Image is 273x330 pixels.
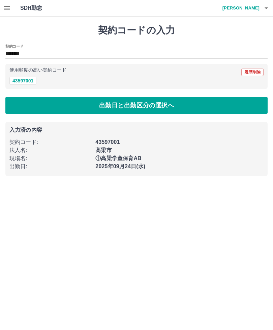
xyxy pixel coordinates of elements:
[9,162,91,171] p: 出勤日 :
[9,138,91,146] p: 契約コード :
[9,77,36,85] button: 43597001
[9,154,91,162] p: 現場名 :
[241,69,264,76] button: 履歴削除
[5,97,268,114] button: 出勤日と出勤区分の選択へ
[5,44,23,49] h2: 契約コード
[5,25,268,36] h1: 契約コードの入力
[9,127,264,133] p: 入力済の内容
[9,68,66,73] p: 使用頻度の高い契約コード
[95,163,145,169] b: 2025年09月24日(水)
[95,139,120,145] b: 43597001
[95,147,112,153] b: 高梁市
[9,146,91,154] p: 法人名 :
[95,155,141,161] b: ①高梁学童保育AB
